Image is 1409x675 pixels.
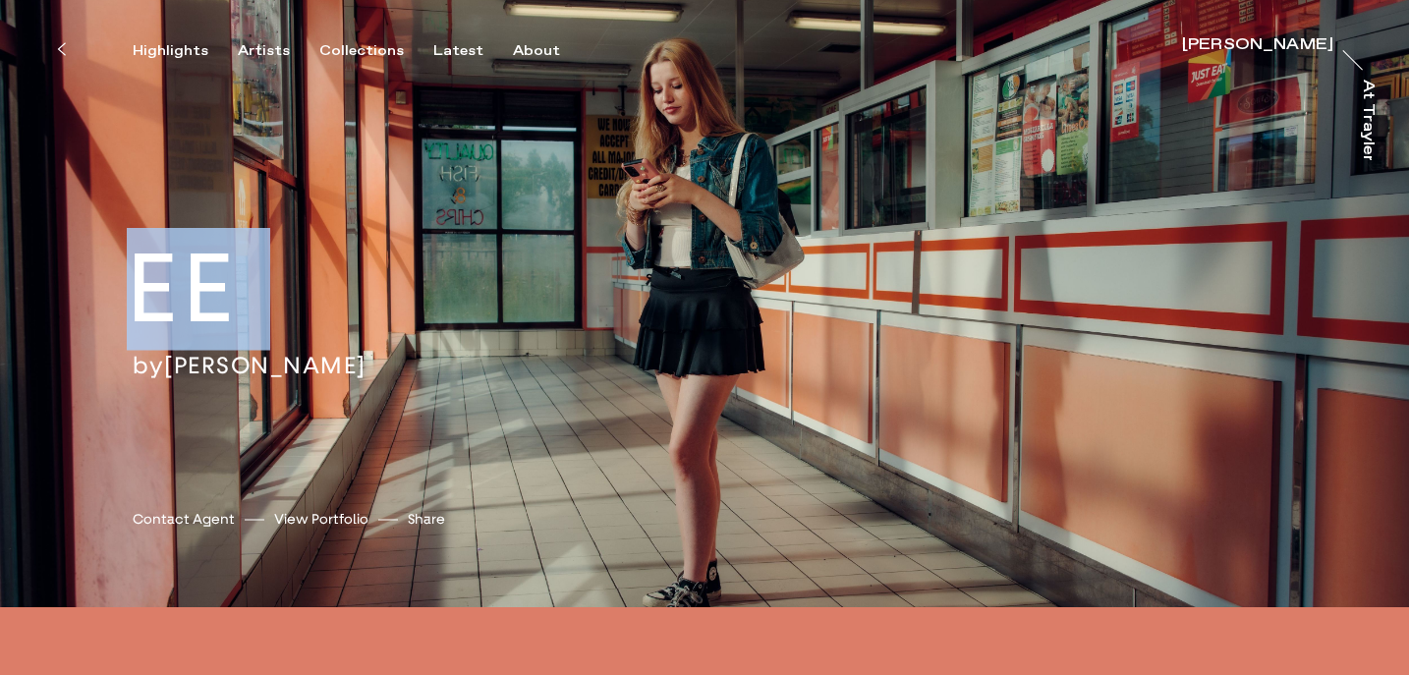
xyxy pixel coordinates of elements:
[1182,37,1333,57] a: [PERSON_NAME]
[319,42,433,60] button: Collections
[408,506,445,533] button: Share
[319,42,404,60] div: Collections
[513,42,560,60] div: About
[1356,80,1376,160] a: At Trayler
[133,509,235,530] a: Contact Agent
[238,42,319,60] button: Artists
[238,42,290,60] div: Artists
[513,42,590,60] button: About
[133,42,238,60] button: Highlights
[433,42,513,60] button: Latest
[127,228,372,351] h2: EE
[1360,80,1376,163] div: At Trayler
[133,42,208,60] div: Highlights
[433,42,483,60] div: Latest
[274,509,368,530] a: View Portfolio
[164,351,366,380] a: [PERSON_NAME]
[133,351,164,380] span: by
